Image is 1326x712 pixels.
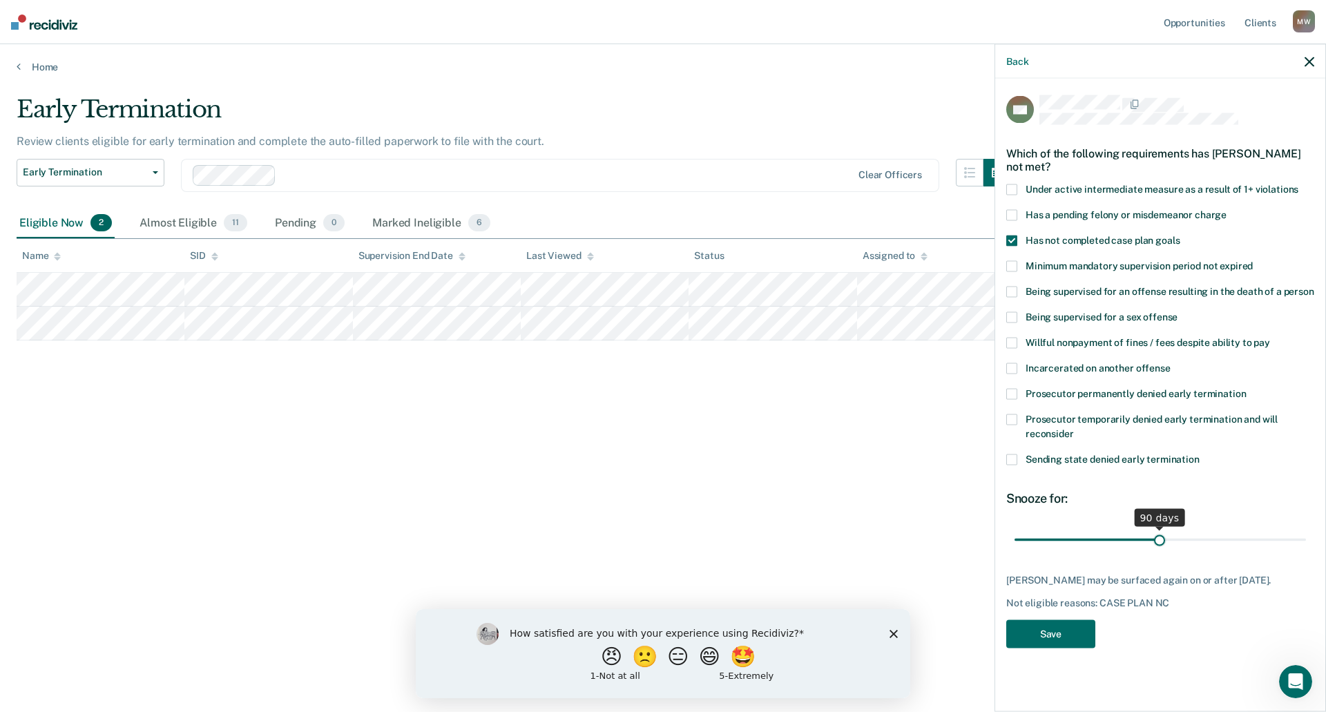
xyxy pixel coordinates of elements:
div: Assigned to [863,250,928,262]
div: Eligible Now [17,209,115,239]
div: Early Termination [17,95,1011,135]
div: Not eligible reasons: CASE PLAN NC [1006,597,1314,609]
span: Prosecutor temporarily denied early termination and will reconsider [1026,414,1278,439]
span: 11 [224,214,247,232]
span: 0 [323,214,345,232]
div: Pending [272,209,347,239]
button: Save [1006,620,1095,648]
span: Willful nonpayment of fines / fees despite ability to pay [1026,337,1270,348]
iframe: Survey by Kim from Recidiviz [416,609,910,698]
div: Status [694,250,724,262]
div: Name [22,250,61,262]
iframe: Intercom live chat [1279,665,1312,698]
div: Which of the following requirements has [PERSON_NAME] not met? [1006,135,1314,184]
div: Clear officers [858,169,922,181]
div: M W [1293,10,1315,32]
p: Review clients eligible for early termination and complete the auto-filled paperwork to file with... [17,135,544,148]
div: Supervision End Date [358,250,465,262]
span: Minimum mandatory supervision period not expired [1026,260,1253,271]
span: Prosecutor permanently denied early termination [1026,388,1246,399]
span: Being supervised for a sex offense [1026,311,1178,323]
a: Home [17,61,1309,73]
div: Snooze for: [1006,491,1314,506]
span: Has a pending felony or misdemeanor charge [1026,209,1227,220]
div: Last Viewed [526,250,593,262]
span: Being supervised for an offense resulting in the death of a person [1026,286,1314,297]
span: 6 [468,214,490,232]
div: Almost Eligible [137,209,250,239]
span: 2 [90,214,112,232]
span: Under active intermediate measure as a result of 1+ violations [1026,184,1298,195]
span: Early Termination [23,166,147,178]
button: Back [1006,55,1028,67]
div: [PERSON_NAME] may be surfaced again on or after [DATE]. [1006,574,1314,586]
div: 90 days [1135,508,1185,526]
div: Marked Ineligible [369,209,493,239]
span: Sending state denied early termination [1026,454,1200,465]
span: Incarcerated on another offense [1026,363,1171,374]
div: SID [190,250,218,262]
span: Has not completed case plan goals [1026,235,1180,246]
img: Recidiviz [11,15,77,30]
